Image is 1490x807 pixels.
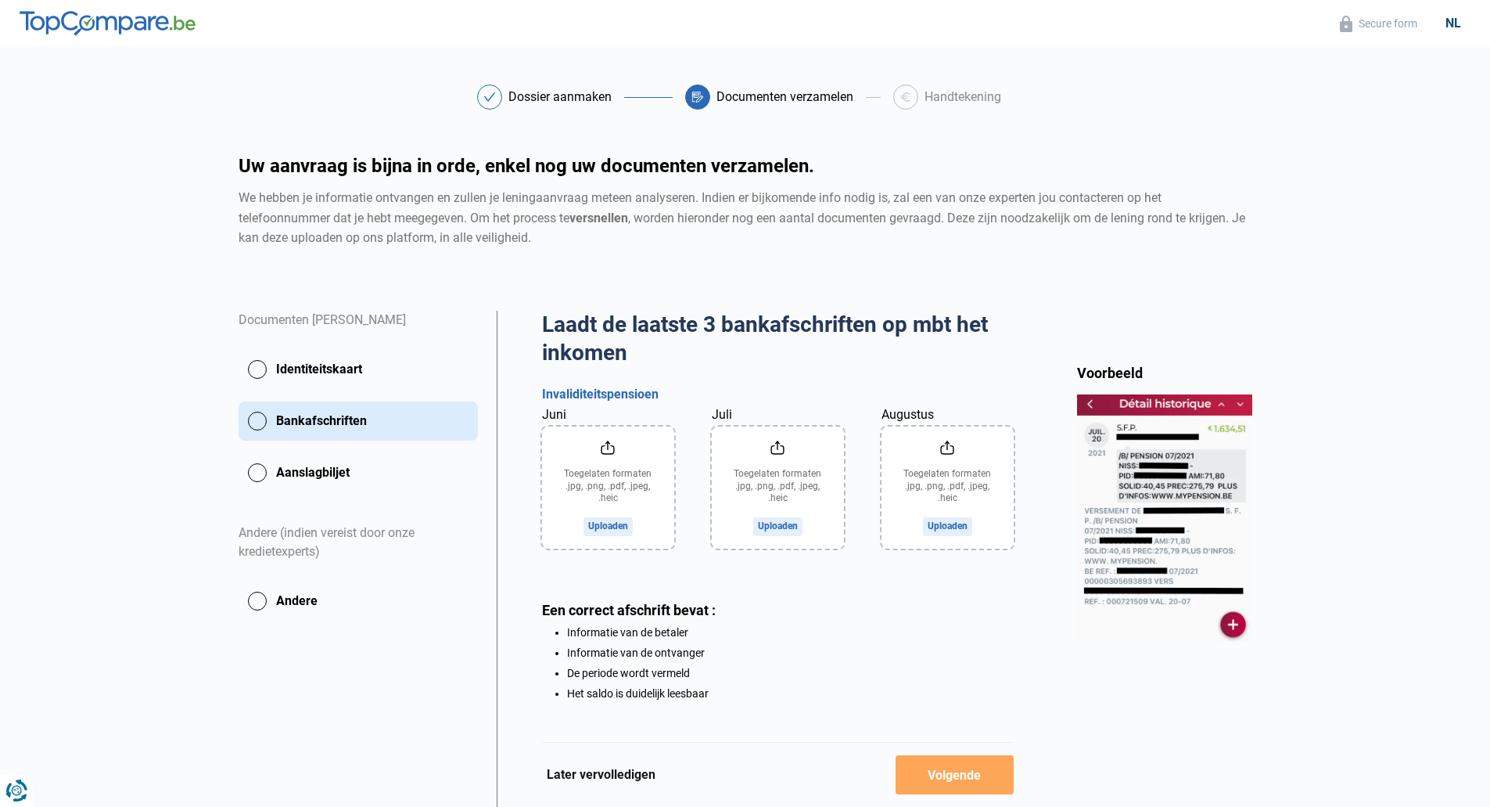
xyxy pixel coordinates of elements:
li: De periode wordt vermeld [567,667,1014,679]
label: Juli [712,405,732,424]
h3: Invaliditeitspensioen [542,387,1014,403]
h2: Laadt de laatste 3 bankafschriften op mbt het inkomen [542,311,1014,368]
label: Augustus [881,405,934,424]
div: Voorbeeld [1077,364,1252,382]
li: Het saldo is duidelijk leesbaar [567,687,1014,700]
div: Een correct afschrift bevat : [542,602,1014,618]
div: Documenten [PERSON_NAME] [239,311,478,350]
button: Identiteitskaart [239,350,478,389]
div: We hebben je informatie ontvangen en zullen je leningaanvraag meteen analyseren. Indien er bijkom... [239,188,1252,248]
div: Andere (indien vereist door onze kredietexperts) [239,505,478,582]
div: nl [1436,16,1470,31]
li: Informatie van de ontvanger [567,647,1014,659]
img: bankStatement [1077,394,1252,642]
button: Bankafschriften [239,402,478,441]
h1: Uw aanvraag is bijna in orde, enkel nog uw documenten verzamelen. [239,157,1252,175]
button: Later vervolledigen [542,765,660,785]
div: Handtekening [925,91,1001,103]
label: Juni [542,405,566,424]
strong: versnellen [569,211,628,225]
button: Andere [239,582,478,621]
div: Dossier aanmaken [508,91,612,103]
li: Informatie van de betaler [567,626,1014,639]
button: Aanslagbiljet [239,453,478,492]
img: TopCompare.be [20,11,196,36]
button: Volgende [896,755,1014,794]
button: Secure form [1335,15,1422,33]
div: Documenten verzamelen [716,91,853,103]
